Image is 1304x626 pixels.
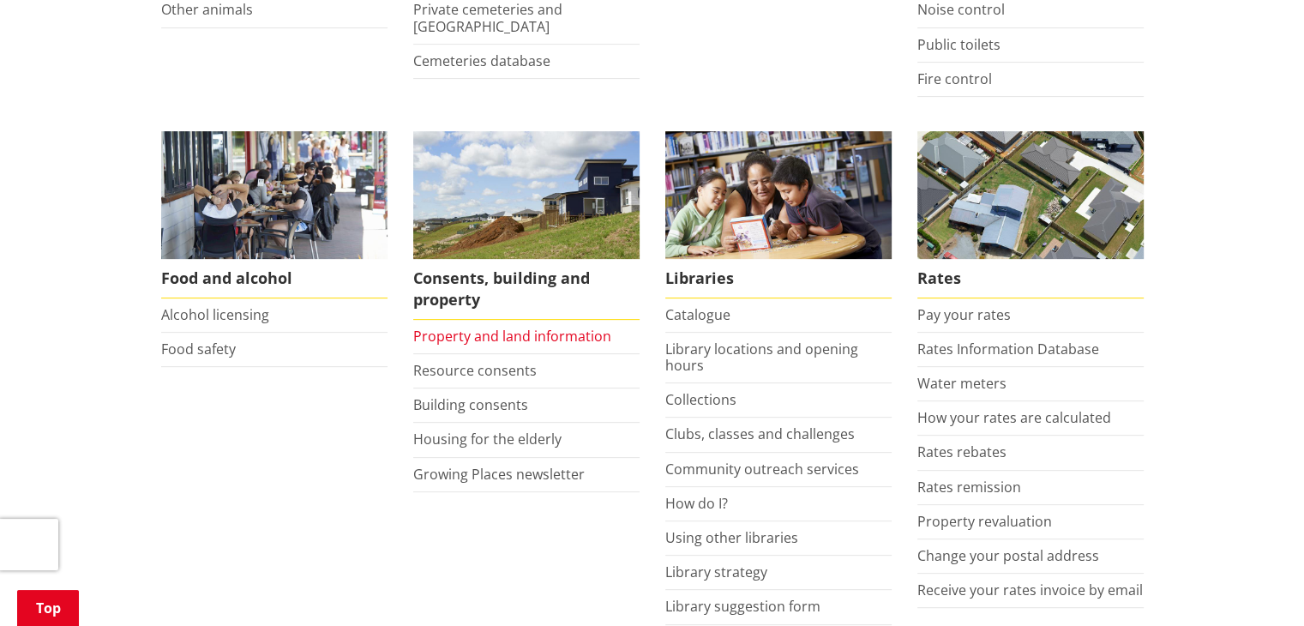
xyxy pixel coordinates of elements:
[665,494,728,513] a: How do I?
[917,546,1099,565] a: Change your postal address
[917,512,1052,531] a: Property revaluation
[17,590,79,626] a: Top
[665,528,798,547] a: Using other libraries
[413,259,640,320] span: Consents, building and property
[665,340,858,375] a: Library locations and opening hours
[161,131,388,298] a: Food and Alcohol in the Waikato Food and alcohol
[917,340,1099,358] a: Rates Information Database
[665,597,820,616] a: Library suggestion form
[665,259,892,298] span: Libraries
[665,424,855,443] a: Clubs, classes and challenges
[413,361,537,380] a: Resource consents
[1225,554,1287,616] iframe: Messenger Launcher
[161,131,388,259] img: Food and Alcohol in the Waikato
[413,465,585,484] a: Growing Places newsletter
[917,374,1007,393] a: Water meters
[413,395,528,414] a: Building consents
[917,408,1111,427] a: How your rates are calculated
[665,305,730,324] a: Catalogue
[917,259,1144,298] span: Rates
[665,131,892,259] img: Waikato District Council libraries
[665,131,892,298] a: Library membership is free to everyone who lives in the Waikato district. Libraries
[413,131,640,259] img: Land and property thumbnail
[665,460,859,479] a: Community outreach services
[917,131,1144,298] a: Pay your rates online Rates
[917,305,1011,324] a: Pay your rates
[917,69,992,88] a: Fire control
[917,478,1021,497] a: Rates remission
[413,51,550,70] a: Cemeteries database
[665,390,736,409] a: Collections
[917,35,1001,54] a: Public toilets
[917,442,1007,461] a: Rates rebates
[413,430,562,448] a: Housing for the elderly
[161,340,236,358] a: Food safety
[161,259,388,298] span: Food and alcohol
[917,581,1143,599] a: Receive your rates invoice by email
[665,563,767,581] a: Library strategy
[413,131,640,320] a: New Pokeno housing development Consents, building and property
[161,305,269,324] a: Alcohol licensing
[917,131,1144,259] img: Rates-thumbnail
[413,327,611,346] a: Property and land information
